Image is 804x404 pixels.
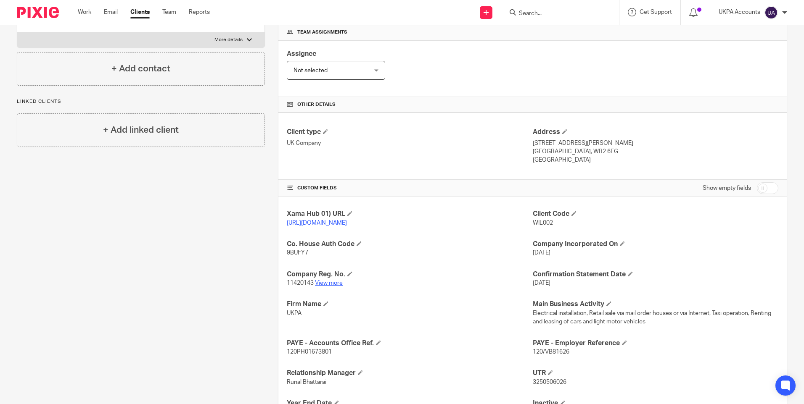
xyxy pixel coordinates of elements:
[287,185,532,192] h4: CUSTOM FIELDS
[533,369,778,378] h4: UTR
[533,310,771,325] span: Electrical installation, Retail sale via mail order houses or via Internet, Taxi operation, Renti...
[287,349,332,355] span: 120PH01673801
[297,101,336,108] span: Other details
[287,220,347,226] a: [URL][DOMAIN_NAME]
[533,147,778,156] p: [GEOGRAPHIC_DATA], WR2 6EG
[533,220,553,226] span: WIL002
[214,37,243,43] p: More details
[287,379,326,385] span: Runal Bhattarai
[287,300,532,309] h4: Firm Name
[533,270,778,279] h4: Confirmation Statement Date
[287,270,532,279] h4: Company Reg. No.
[518,10,594,18] input: Search
[287,50,316,57] span: Assignee
[287,250,308,256] span: 9BUFY7
[533,379,566,385] span: 3250506026
[533,250,550,256] span: [DATE]
[640,9,672,15] span: Get Support
[315,280,343,286] a: View more
[111,62,170,75] h4: + Add contact
[130,8,150,16] a: Clients
[162,8,176,16] a: Team
[764,6,778,19] img: svg%3E
[17,98,265,105] p: Linked clients
[533,300,778,309] h4: Main Business Activity
[533,240,778,249] h4: Company Incorporated On
[533,210,778,218] h4: Client Code
[287,280,314,286] span: 11420143
[719,8,760,16] p: UKPA Accounts
[104,8,118,16] a: Email
[533,349,569,355] span: 120/VB81626
[533,339,778,348] h4: PAYE - Employer Reference
[287,369,532,378] h4: Relationship Manager
[533,128,778,136] h4: Address
[533,139,778,147] p: [STREET_ADDRESS][PERSON_NAME]
[287,128,532,136] h4: Client type
[287,339,532,348] h4: PAYE - Accounts Office Ref.
[287,139,532,147] p: UK Company
[533,156,778,164] p: [GEOGRAPHIC_DATA]
[103,123,179,136] h4: + Add linked client
[703,184,751,192] label: Show empty fields
[78,8,91,16] a: Work
[17,7,59,18] img: Pixie
[294,68,328,73] span: Not selected
[287,310,301,316] span: UKPA
[189,8,210,16] a: Reports
[297,29,347,36] span: Team assignments
[287,240,532,249] h4: Co. House Auth Code
[533,280,550,286] span: [DATE]
[287,210,532,218] h4: Xama Hub 01) URL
